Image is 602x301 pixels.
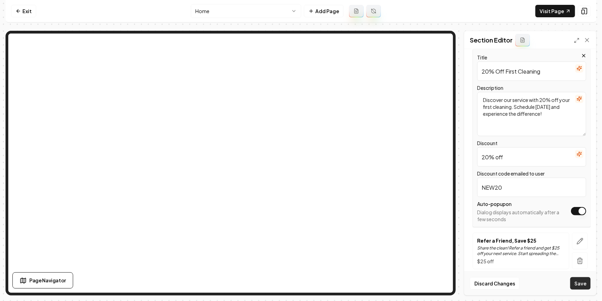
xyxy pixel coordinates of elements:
a: Visit Page [535,5,575,17]
a: Exit [11,5,36,17]
button: Add Page [304,5,344,17]
p: Refer a Friend, Save $25 [477,237,565,244]
button: Page Navigator [12,272,73,289]
button: Add admin page prompt [349,5,364,17]
label: Auto-popup on [477,201,512,207]
p: Share the clean! Refer a friend and get $25 off your next service. Start spreading the word now! [477,245,565,256]
label: Discount [477,140,497,146]
button: Regenerate page [366,5,381,17]
button: Add admin section prompt [515,34,530,46]
p: Dialog displays automatically after a few seconds [477,209,568,223]
h2: Section Editor [470,35,513,45]
input: VIP25 [477,178,586,197]
p: $25 off [477,258,565,265]
span: Page Navigator [29,277,66,284]
label: Description [477,85,503,91]
button: Save [570,277,591,290]
input: Discount [477,147,586,167]
button: Discard Changes [470,277,520,290]
label: Title [477,54,487,60]
input: Title [477,62,586,81]
label: Discount code emailed to user [477,170,545,177]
